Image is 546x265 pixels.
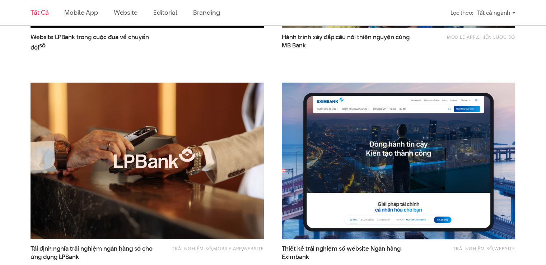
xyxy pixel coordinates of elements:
a: Trải nghiệm số [453,245,493,252]
div: , [422,33,515,46]
a: Website [494,245,515,252]
a: Thiết kế trải nghiệm số website Ngân hàngEximbank [282,245,410,261]
a: Hành trình xây đắp cầu nối thiện nguyện cùngMB Bank [282,33,410,50]
a: Branding [193,8,220,17]
div: , [422,245,515,257]
span: Eximbank [282,253,309,261]
a: Website LPBank trong cuộc đua về chuyển đổisố [31,33,159,50]
span: Tái định nghĩa trải nghiệm ngân hàng số cho [31,245,159,261]
a: Mobile app [64,8,98,17]
a: Mobile app [447,34,476,40]
span: MB Bank [282,41,306,50]
span: Hành trình xây đắp cầu nối thiện nguyện cùng [282,33,410,50]
a: Tái định nghĩa trải nghiệm ngân hàng số choứng dụng LPBank [31,245,159,261]
div: Lọc theo: [451,6,473,19]
span: số [39,41,46,50]
a: Trải nghiệm số [172,245,212,252]
a: Website [114,8,137,17]
a: Tất cả [31,8,48,17]
img: Eximbank Website Portal [270,75,527,247]
span: Website LPBank trong cuộc đua về chuyển đổi [31,33,159,50]
span: Thiết kế trải nghiệm số website Ngân hàng [282,245,410,261]
img: LPBank Thumb [31,83,264,239]
a: Editorial [153,8,177,17]
div: , , [171,245,264,257]
a: Chiến lược số [477,34,515,40]
span: ứng dụng LPBank [31,253,79,261]
a: Mobile app [213,245,242,252]
a: Website [243,245,264,252]
div: Tất cả ngành [477,6,515,19]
